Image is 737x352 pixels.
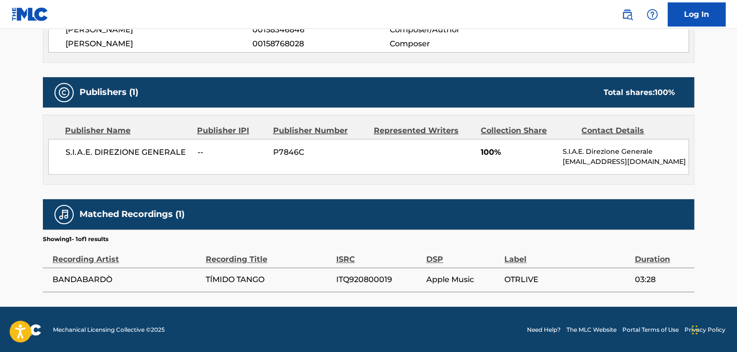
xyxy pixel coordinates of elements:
div: Represented Writers [374,125,474,136]
span: TÍMIDO TANGO [206,274,331,285]
span: [PERSON_NAME] [66,24,252,36]
div: Contact Details [581,125,675,136]
img: search [621,9,633,20]
div: Total shares: [604,87,675,98]
img: help [646,9,658,20]
div: Collection Share [481,125,574,136]
span: ITQ920800019 [336,274,421,285]
span: P7846C [273,147,367,158]
div: ISRC [336,244,421,265]
img: MLC Logo [12,7,49,21]
span: 00158768028 [252,38,389,50]
span: 100% [481,147,555,158]
div: DSP [426,244,500,265]
span: 00158346846 [252,24,389,36]
span: 100 % [655,88,675,97]
span: S.I.A.E. DIREZIONE GENERALE [66,147,190,158]
div: Publisher Name [65,125,190,136]
h5: Publishers (1) [79,87,138,98]
a: The MLC Website [566,325,617,334]
p: Showing 1 - 1 of 1 results [43,235,108,244]
span: -- [197,147,266,158]
div: Label [504,244,630,265]
a: Public Search [618,5,637,24]
p: [EMAIL_ADDRESS][DOMAIN_NAME] [563,157,688,167]
div: Publisher IPI [197,125,265,136]
img: Matched Recordings [58,209,70,220]
span: Mechanical Licensing Collective © 2025 [53,325,165,334]
div: Drag [692,315,698,344]
h5: Matched Recordings (1) [79,209,184,220]
p: S.I.A.E. Direzione Generale [563,147,688,157]
span: OTRLIVE [504,274,630,285]
div: Recording Artist [53,244,201,265]
span: 03:28 [634,274,689,285]
a: Privacy Policy [684,325,725,334]
span: Apple Music [426,274,500,285]
span: BANDABARDÒ [53,274,201,285]
a: Need Help? [527,325,561,334]
div: Recording Title [206,244,331,265]
span: [PERSON_NAME] [66,38,252,50]
img: logo [12,324,41,336]
img: Publishers [58,87,70,98]
span: Composer/Author [389,24,514,36]
a: Portal Terms of Use [622,325,679,334]
div: Help [643,5,662,24]
div: Duration [634,244,689,265]
a: Log In [668,2,725,27]
div: Publisher Number [273,125,366,136]
iframe: Chat Widget [689,306,737,352]
span: Composer [389,38,514,50]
